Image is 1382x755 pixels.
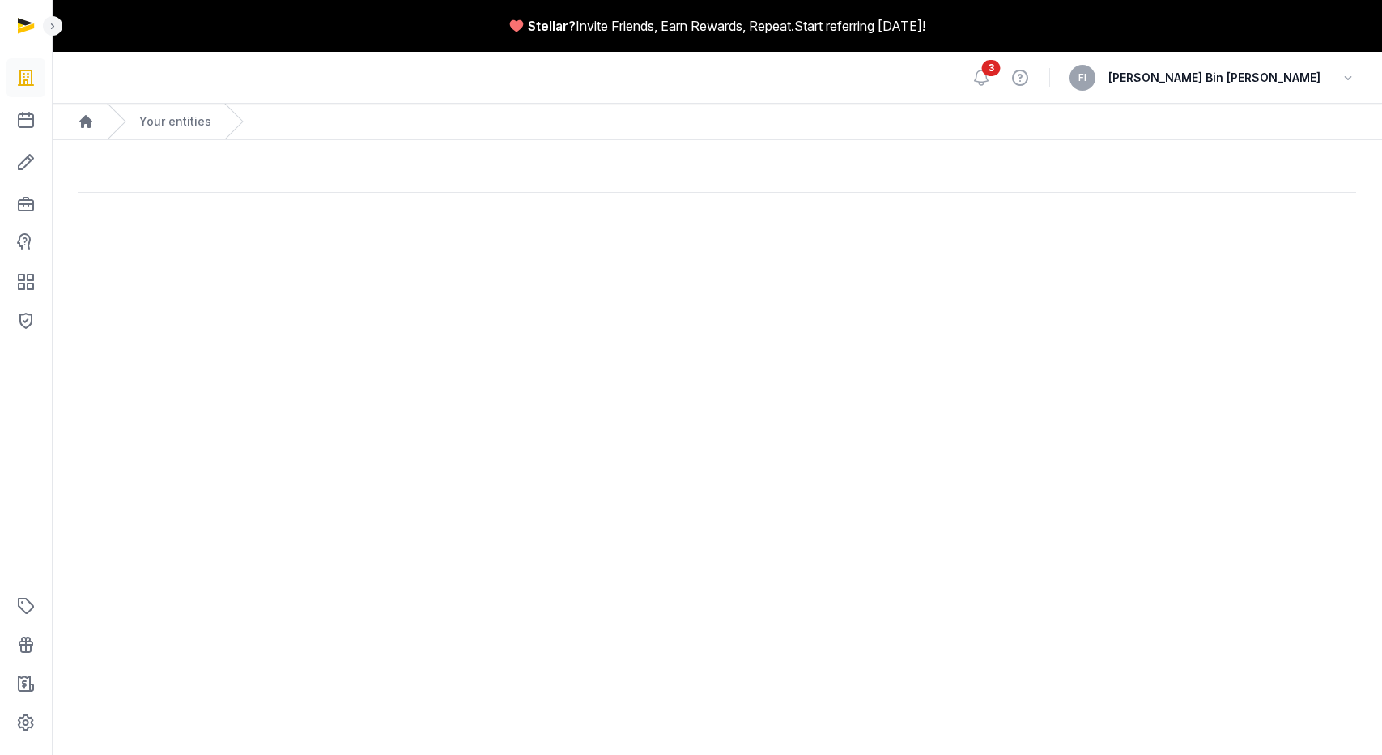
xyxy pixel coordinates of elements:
span: Stellar? [528,16,576,36]
span: FI [1078,73,1086,83]
span: 3 [982,60,1001,76]
a: Start referring [DATE]! [794,16,925,36]
nav: Breadcrumb [52,104,1382,140]
button: FI [1069,65,1095,91]
a: Your entities [139,113,211,130]
span: [PERSON_NAME] Bin [PERSON_NAME] [1108,68,1320,87]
